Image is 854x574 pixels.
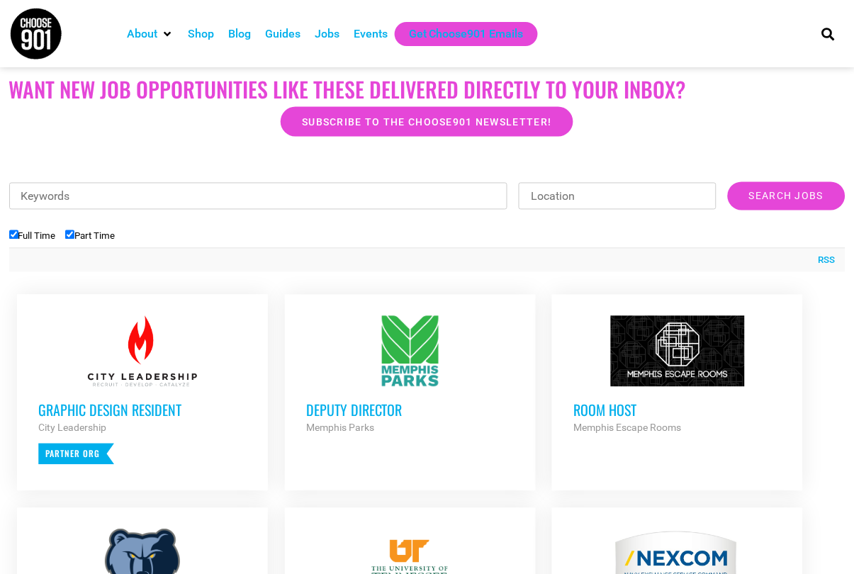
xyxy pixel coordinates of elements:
[265,26,300,43] a: Guides
[306,401,515,420] h3: Deputy Director
[811,254,836,268] a: RSS
[306,422,374,434] strong: Memphis Parks
[9,230,18,240] input: Full Time
[38,422,106,434] strong: City Leadership
[120,22,797,46] nav: Main nav
[65,230,74,240] input: Part Time
[573,422,681,434] strong: Memphis Escape Rooms
[65,231,115,242] label: Part Time
[409,26,524,43] a: Get Choose901 Emails
[228,26,251,43] a: Blog
[17,295,268,486] a: Graphic Design Resident City Leadership Partner Org
[519,183,717,210] input: Location
[188,26,214,43] a: Shop
[281,107,573,137] a: Subscribe to the Choose901 newsletter!
[285,295,536,458] a: Deputy Director Memphis Parks
[302,117,551,127] span: Subscribe to the Choose901 newsletter!
[38,401,247,420] h3: Graphic Design Resident
[573,401,782,420] h3: Room Host
[816,22,840,45] div: Search
[552,295,803,458] a: Room Host Memphis Escape Rooms
[127,26,157,43] a: About
[9,77,845,102] h2: Want New Job Opportunities like these Delivered Directly to your Inbox?
[9,231,56,242] label: Full Time
[728,182,845,210] input: Search Jobs
[120,22,181,46] div: About
[315,26,339,43] a: Jobs
[9,183,508,210] input: Keywords
[354,26,388,43] a: Events
[38,444,114,465] p: Partner Org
